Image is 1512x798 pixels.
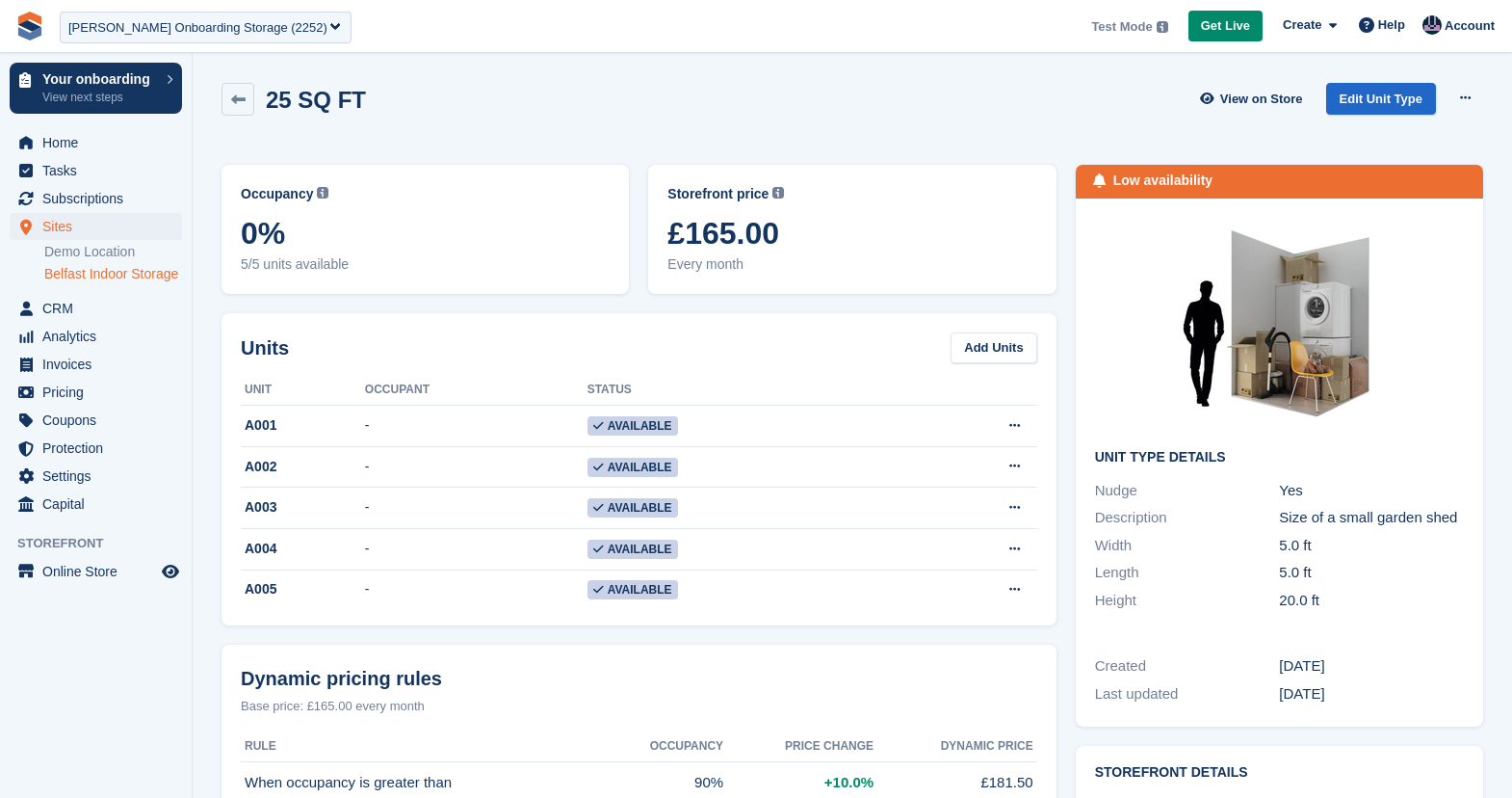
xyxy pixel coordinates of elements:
[365,570,587,610] td: -
[1279,535,1464,557] div: 5.0 ft
[941,737,1033,755] span: Dynamic price
[10,295,182,322] a: menu
[1279,590,1464,612] div: 20.0 ft
[10,323,182,350] a: menu
[241,731,598,762] th: Rule
[1279,655,1464,678] div: [DATE]
[159,560,182,583] a: Preview store
[587,375,899,406] th: Status
[1220,90,1303,109] span: View on Store
[365,446,587,488] td: -
[241,375,365,406] th: Unit
[10,379,182,406] a: menu
[42,435,158,462] span: Protection
[42,157,158,184] span: Tasks
[1283,15,1321,35] span: Create
[42,72,157,86] p: Your onboarding
[587,580,678,599] span: Available
[42,379,158,406] span: Pricing
[1095,562,1280,584] div: Length
[980,772,1032,794] span: £181.50
[365,375,587,406] th: Occupant
[42,213,158,240] span: Sites
[951,332,1036,364] a: Add Units
[10,185,182,212] a: menu
[1113,171,1212,191] div: Low availability
[68,18,327,38] div: [PERSON_NAME] Onboarding Storage (2252)
[824,772,873,794] span: +10.0%
[667,184,769,204] span: Storefront price
[1188,11,1263,42] a: Get Live
[650,737,723,755] span: Occupancy
[241,579,365,599] div: A005
[10,129,182,156] a: menu
[241,184,313,204] span: Occupancy
[10,435,182,462] a: menu
[42,129,158,156] span: Home
[317,187,328,199] img: icon-info-grey-7440780725fd019a000dd9b08b2336e03edf1995a4989e88bcd33f0948082b44.svg
[42,407,158,434] span: Coupons
[1095,535,1280,557] div: Width
[17,534,192,553] span: Storefront
[1095,450,1464,465] h2: Unit Type details
[241,216,610,251] span: 0%
[266,87,366,113] h2: 25 SQ FT
[42,295,158,322] span: CRM
[10,558,182,585] a: menu
[667,254,1036,275] span: Every month
[667,216,1036,251] span: £165.00
[587,540,678,559] span: Available
[241,664,1037,693] div: Dynamic pricing rules
[1279,562,1464,584] div: 5.0 ft
[42,323,158,350] span: Analytics
[10,213,182,240] a: menu
[241,333,289,362] h2: Units
[1091,17,1152,37] span: Test Mode
[365,528,587,570] td: -
[241,415,365,436] div: A001
[42,491,158,518] span: Capital
[42,351,158,378] span: Invoices
[241,254,610,275] span: 5/5 units available
[1279,507,1464,529] div: Size of a small garden shed
[1198,83,1311,115] a: View on Store
[1134,218,1423,435] img: 25-sqft-unit%20(1).jpg
[587,458,678,477] span: Available
[10,407,182,434] a: menu
[1279,683,1464,705] div: [DATE]
[44,265,182,283] a: Belfast Indoor Storage
[10,63,182,114] a: Your onboarding View next steps
[1422,15,1442,35] img: Oliver Bruce
[10,351,182,378] a: menu
[772,187,784,199] img: icon-info-grey-7440780725fd019a000dd9b08b2336e03edf1995a4989e88bcd33f0948082b44.svg
[241,497,365,518] div: A003
[1157,21,1168,33] img: icon-info-grey-7440780725fd019a000dd9b08b2336e03edf1995a4989e88bcd33f0948082b44.svg
[1378,15,1405,35] span: Help
[587,498,678,518] span: Available
[10,491,182,518] a: menu
[1095,507,1280,529] div: Description
[1201,16,1250,36] span: Get Live
[241,539,365,559] div: A004
[44,243,182,261] a: Demo Location
[1095,765,1464,781] h2: Storefront Details
[10,463,182,490] a: menu
[42,185,158,212] span: Subscriptions
[1095,683,1280,705] div: Last updated
[1095,655,1280,678] div: Created
[365,488,587,529] td: -
[241,697,1037,716] div: Base price: £165.00 every month
[42,89,157,106] p: View next steps
[1326,83,1436,115] a: Edit Unit Type
[1279,480,1464,502] div: Yes
[785,737,873,755] span: Price change
[1095,480,1280,502] div: Nudge
[42,463,158,490] span: Settings
[694,772,723,794] span: 90%
[1095,590,1280,612] div: Height
[241,457,365,477] div: A002
[587,416,678,436] span: Available
[42,558,158,585] span: Online Store
[10,157,182,184] a: menu
[1445,16,1495,36] span: Account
